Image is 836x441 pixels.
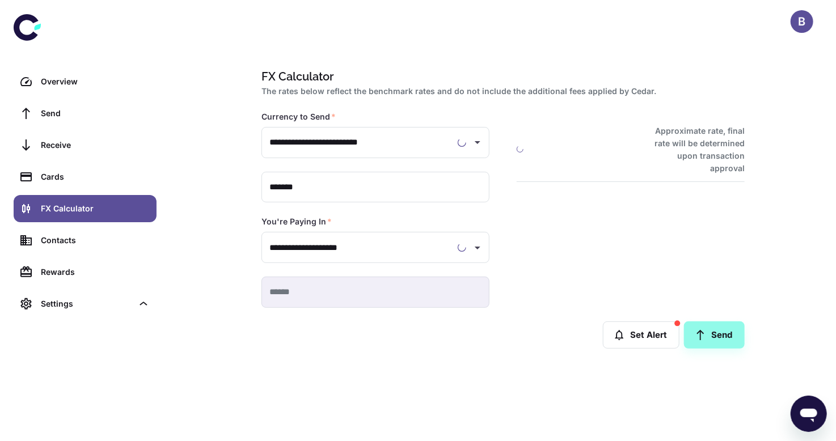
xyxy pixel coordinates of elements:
iframe: Button to launch messaging window [791,396,827,432]
a: FX Calculator [14,195,157,222]
a: Contacts [14,227,157,254]
button: Set Alert [603,321,679,349]
div: Cards [41,171,150,183]
div: Rewards [41,266,150,278]
h6: Approximate rate, final rate will be determined upon transaction approval [642,125,745,175]
a: Rewards [14,258,157,286]
div: Settings [41,298,133,310]
a: Send [684,321,745,349]
button: Open [470,240,485,256]
a: Overview [14,68,157,95]
div: Overview [41,75,150,88]
a: Cards [14,163,157,190]
a: Receive [14,132,157,159]
div: Receive [41,139,150,151]
div: Contacts [41,234,150,247]
h1: FX Calculator [261,68,740,85]
label: You're Paying In [261,216,332,227]
button: B [791,10,813,33]
label: Currency to Send [261,111,336,122]
div: FX Calculator [41,202,150,215]
div: Send [41,107,150,120]
a: Send [14,100,157,127]
button: Open [470,134,485,150]
div: Settings [14,290,157,317]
